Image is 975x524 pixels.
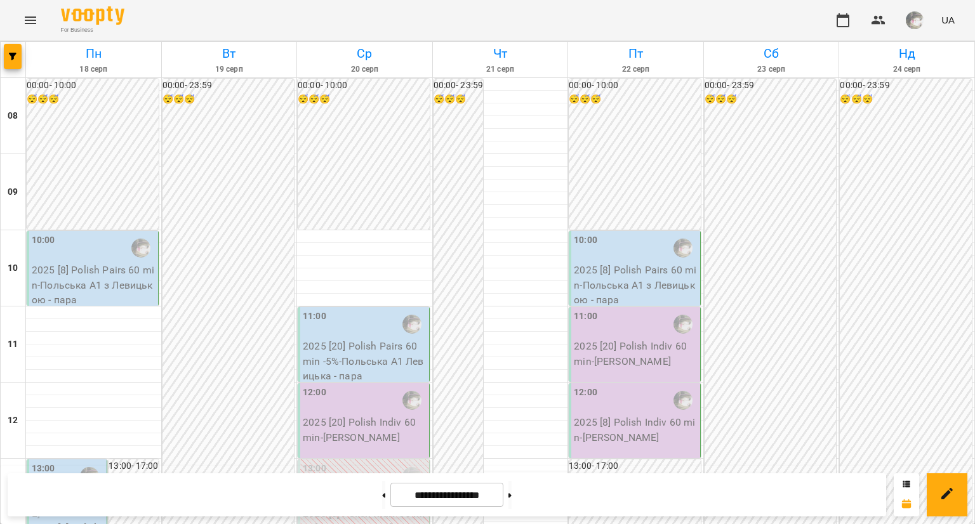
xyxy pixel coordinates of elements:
label: 10:00 [32,233,55,247]
label: 12:00 [574,386,597,400]
label: 10:00 [574,233,597,247]
h6: 20 серп [299,63,430,75]
label: 13:00 [32,462,55,476]
label: 11:00 [303,310,326,324]
h6: 18 серп [28,63,159,75]
h6: 09 [8,185,18,199]
img: Левицька Софія Сергіївна (п) [673,315,693,334]
h6: 00:00 - 10:00 [298,79,430,93]
img: Voopty Logo [61,6,124,25]
h6: 😴😴😴 [569,93,701,107]
p: 2025 [20] Polish Indiv 60 min - [PERSON_NAME] [303,415,427,445]
h6: 08 [8,109,18,123]
h6: 😴😴😴 [298,93,430,107]
h6: 11 [8,337,18,351]
label: 13:00 [303,462,326,476]
img: e3906ac1da6b2fc8356eee26edbd6dfe.jpg [906,11,924,29]
img: Левицька Софія Сергіївна (п) [673,391,693,410]
p: 2025 [8] Polish Pairs 60 min - Польська А1 з Левицькою - пара [32,263,156,308]
h6: 00:00 - 23:59 [162,79,295,93]
h6: 23 серп [706,63,837,75]
h6: 😴😴😴 [162,93,295,107]
img: Левицька Софія Сергіївна (п) [402,315,421,334]
p: 2025 [8] Polish Pairs 60 min - Польська А1 з Левицькою - пара [574,263,698,308]
img: Левицька Софія Сергіївна (п) [673,239,693,258]
h6: Пн [28,44,159,63]
h6: 00:00 - 23:59 [705,79,837,93]
h6: 19 серп [164,63,295,75]
h6: 13:00 - 17:00 [569,459,701,473]
h6: Вт [164,44,295,63]
p: 2025 [20] Polish Indiv 60 min - [PERSON_NAME] [574,339,698,369]
span: UA [941,13,955,27]
h6: 10 [8,261,18,275]
img: Левицька Софія Сергіївна (п) [131,239,150,258]
h6: 13:00 - 17:00 [109,459,158,473]
h6: 00:00 - 10:00 [27,79,159,93]
h6: 00:00 - 10:00 [569,79,701,93]
button: Menu [15,5,46,36]
h6: Ср [299,44,430,63]
label: 12:00 [303,386,326,400]
h6: Пт [570,44,701,63]
p: 2025 [20] Polish Pairs 60 min -5% - Польська А1 Левицька - пара [303,339,427,384]
h6: 😴😴😴 [434,93,483,107]
button: UA [936,8,960,32]
h6: 00:00 - 23:59 [434,79,483,93]
h6: 😴😴😴 [840,93,972,107]
img: Левицька Софія Сергіївна (п) [402,391,421,410]
h6: 😴😴😴 [705,93,837,107]
h6: 22 серп [570,63,701,75]
h6: 21 серп [435,63,566,75]
h6: 00:00 - 23:59 [840,79,972,93]
span: For Business [61,26,124,34]
h6: 😴😴😴 [27,93,159,107]
p: 2025 [8] Polish Indiv 60 min - [PERSON_NAME] [574,415,698,445]
h6: Нд [841,44,972,63]
h6: Сб [706,44,837,63]
h6: Чт [435,44,566,63]
h6: 24 серп [841,63,972,75]
h6: 12 [8,414,18,428]
label: 11:00 [574,310,597,324]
